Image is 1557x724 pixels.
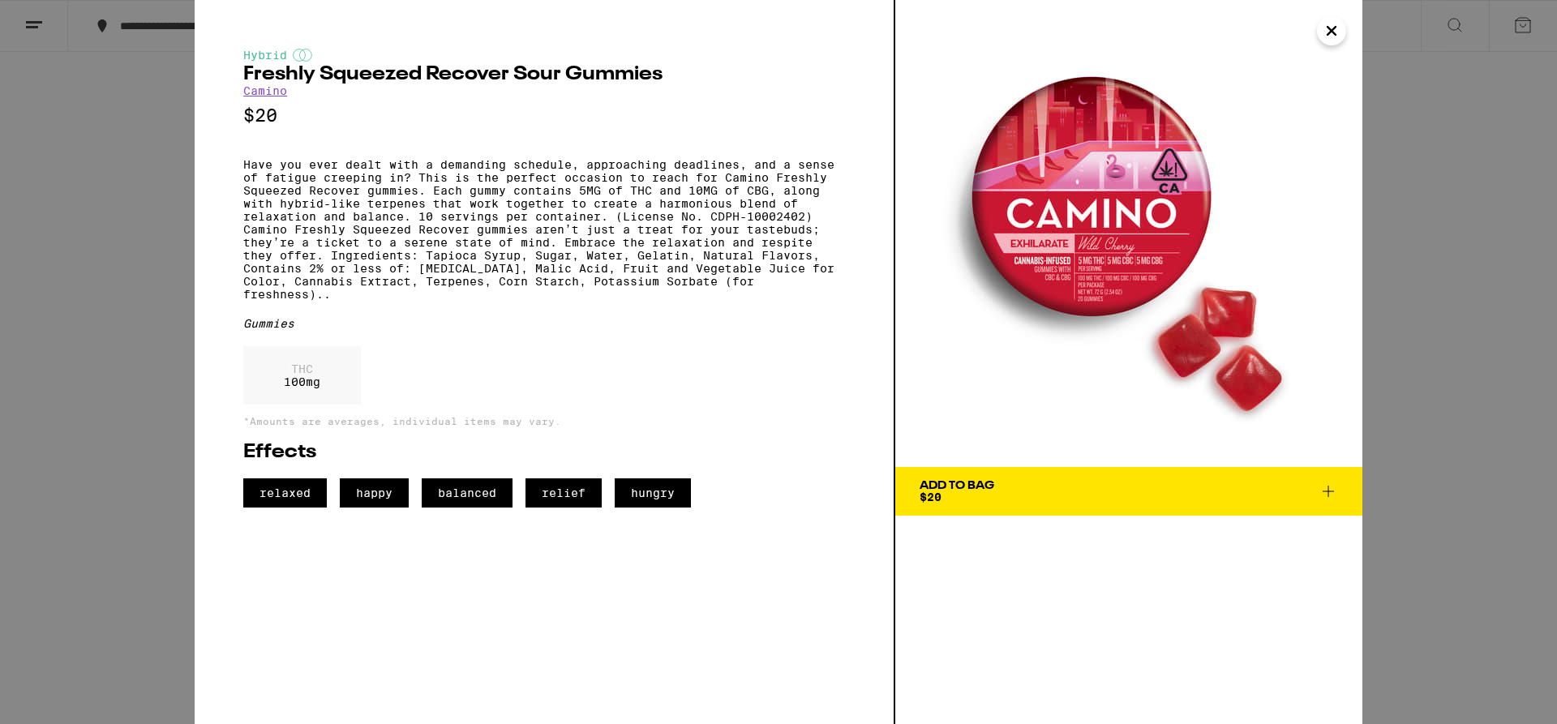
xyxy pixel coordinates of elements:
[293,49,312,62] img: hybridColor.svg
[243,105,845,126] p: $20
[10,11,117,24] span: Hi. Need any help?
[243,317,845,330] div: Gummies
[422,478,513,508] span: balanced
[1317,16,1346,45] button: Close
[243,443,845,462] h2: Effects
[243,416,845,426] p: *Amounts are averages, individual items may vary.
[243,158,845,301] p: Have you ever dealt with a demanding schedule, approaching deadlines, and a sense of fatigue cree...
[243,478,327,508] span: relaxed
[525,478,602,508] span: relief
[243,49,845,62] div: Hybrid
[284,362,320,375] p: THC
[243,346,361,405] div: 100 mg
[920,480,994,491] div: Add To Bag
[920,491,941,503] span: $20
[243,65,845,84] h2: Freshly Squeezed Recover Sour Gummies
[615,478,691,508] span: hungry
[340,478,409,508] span: happy
[895,467,1362,516] button: Add To Bag$20
[243,84,287,97] a: Camino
